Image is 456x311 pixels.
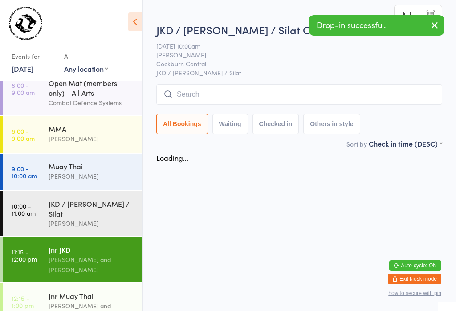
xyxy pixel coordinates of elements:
[388,274,441,284] button: Exit kiosk mode
[49,199,134,218] div: JKD / [PERSON_NAME] / Silat
[212,114,248,134] button: Waiting
[64,49,108,64] div: At
[156,59,428,68] span: Cockburn Central
[49,98,134,108] div: Combat Defence Systems
[12,295,34,309] time: 12:15 - 1:00 pm
[49,218,134,229] div: [PERSON_NAME]
[309,15,444,36] div: Drop-in successful.
[389,260,441,271] button: Auto-cycle: ON
[3,237,142,282] a: 11:15 -12:00 pmJnr JKD[PERSON_NAME] and [PERSON_NAME]
[49,291,134,301] div: Jnr Muay Thai
[3,154,142,190] a: 9:00 -10:00 amMuay Thai[PERSON_NAME]
[3,70,142,115] a: 8:00 -9:00 amOpen Mat (members only) - All ArtsCombat Defence Systems
[64,64,108,74] div: Any location
[49,161,134,171] div: Muay Thai
[12,82,35,96] time: 8:00 - 9:00 am
[9,7,42,40] img: Combat Defence Systems
[156,50,428,59] span: [PERSON_NAME]
[49,124,134,134] div: MMA
[12,202,36,217] time: 10:00 - 11:00 am
[156,22,442,37] h2: JKD / [PERSON_NAME] / Silat Check-in
[156,153,188,163] div: Loading...
[3,191,142,236] a: 10:00 -11:00 amJKD / [PERSON_NAME] / Silat[PERSON_NAME]
[49,245,134,254] div: Jnr JKD
[252,114,299,134] button: Checked in
[156,68,442,77] span: JKD / [PERSON_NAME] / Silat
[12,64,33,74] a: [DATE]
[12,127,35,142] time: 8:00 - 9:00 am
[12,248,37,262] time: 11:15 - 12:00 pm
[156,41,428,50] span: [DATE] 10:00am
[346,139,367,148] label: Sort by
[3,116,142,153] a: 8:00 -9:00 amMMA[PERSON_NAME]
[156,114,208,134] button: All Bookings
[388,290,441,296] button: how to secure with pin
[49,171,134,181] div: [PERSON_NAME]
[303,114,360,134] button: Others in style
[156,84,442,105] input: Search
[49,134,134,144] div: [PERSON_NAME]
[12,49,55,64] div: Events for
[49,254,134,275] div: [PERSON_NAME] and [PERSON_NAME]
[12,165,37,179] time: 9:00 - 10:00 am
[49,78,134,98] div: Open Mat (members only) - All Arts
[369,139,442,148] div: Check in time (DESC)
